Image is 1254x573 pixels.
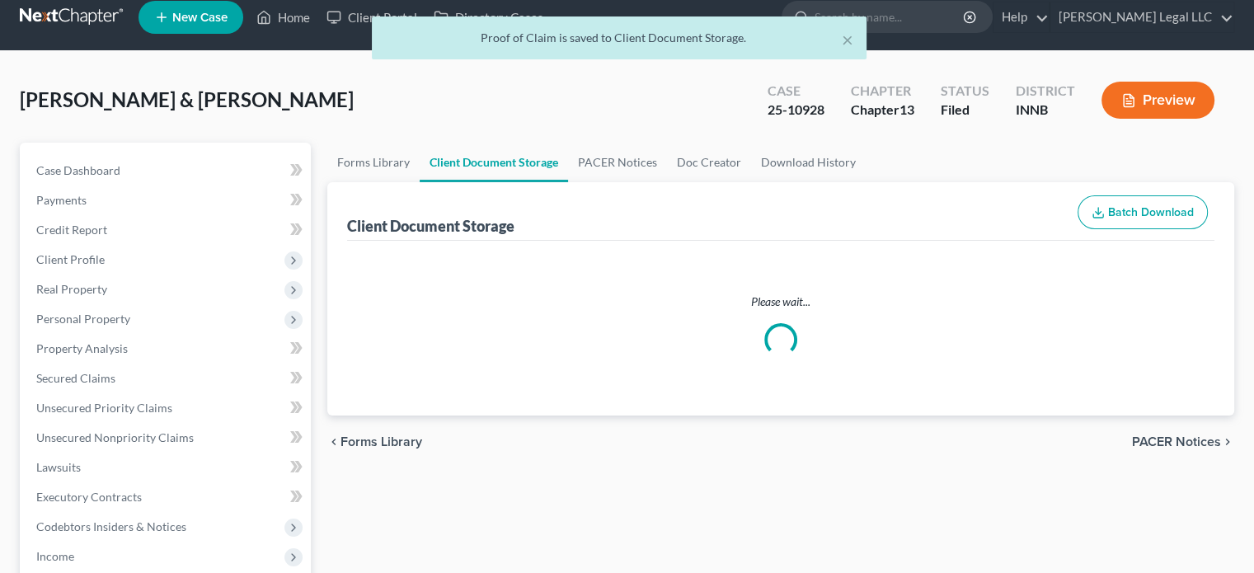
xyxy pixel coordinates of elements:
[23,156,311,186] a: Case Dashboard
[1078,195,1208,230] button: Batch Download
[36,401,172,415] span: Unsecured Priority Claims
[815,2,965,32] input: Search by name...
[1016,82,1075,101] div: District
[993,2,1049,32] a: Help
[36,371,115,385] span: Secured Claims
[23,364,311,393] a: Secured Claims
[768,101,824,120] div: 25-10928
[341,435,422,449] span: Forms Library
[1132,435,1234,449] button: PACER Notices chevron_right
[385,30,853,46] div: Proof of Claim is saved to Client Document Storage.
[751,143,866,182] a: Download History
[768,82,824,101] div: Case
[36,430,194,444] span: Unsecured Nonpriority Claims
[1108,205,1194,219] span: Batch Download
[36,252,105,266] span: Client Profile
[36,193,87,207] span: Payments
[23,423,311,453] a: Unsecured Nonpriority Claims
[851,101,914,120] div: Chapter
[20,87,354,111] span: [PERSON_NAME] & [PERSON_NAME]
[36,460,81,474] span: Lawsuits
[318,2,425,32] a: Client Portal
[842,30,853,49] button: ×
[172,12,228,24] span: New Case
[23,215,311,245] a: Credit Report
[36,282,107,296] span: Real Property
[347,216,514,236] div: Client Document Storage
[1132,435,1221,449] span: PACER Notices
[1221,435,1234,449] i: chevron_right
[420,143,568,182] a: Client Document Storage
[425,2,552,32] a: Directory Cases
[36,341,128,355] span: Property Analysis
[248,2,318,32] a: Home
[851,82,914,101] div: Chapter
[327,143,420,182] a: Forms Library
[1101,82,1214,119] button: Preview
[1050,2,1233,32] a: [PERSON_NAME] Legal LLC
[23,482,311,512] a: Executory Contracts
[23,453,311,482] a: Lawsuits
[941,82,989,101] div: Status
[941,101,989,120] div: Filed
[350,294,1211,310] p: Please wait...
[899,101,914,117] span: 13
[36,163,120,177] span: Case Dashboard
[327,435,422,449] button: chevron_left Forms Library
[1016,101,1075,120] div: INNB
[36,223,107,237] span: Credit Report
[36,490,142,504] span: Executory Contracts
[568,143,667,182] a: PACER Notices
[23,186,311,215] a: Payments
[36,312,130,326] span: Personal Property
[23,334,311,364] a: Property Analysis
[327,435,341,449] i: chevron_left
[36,519,186,533] span: Codebtors Insiders & Notices
[23,393,311,423] a: Unsecured Priority Claims
[36,549,74,563] span: Income
[667,143,751,182] a: Doc Creator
